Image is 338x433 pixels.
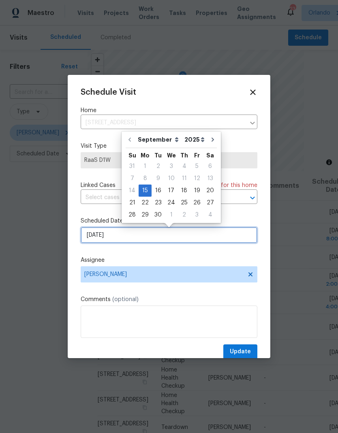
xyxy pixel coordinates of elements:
div: Fri Sep 26 2025 [190,197,203,209]
div: 2 [178,209,190,221]
div: 1 [139,161,152,172]
div: Wed Oct 01 2025 [165,209,178,221]
span: RaaS D1W [84,156,254,164]
div: Mon Sep 15 2025 [139,185,152,197]
div: 11 [178,173,190,184]
div: 26 [190,197,203,208]
abbr: Wednesday [167,153,176,158]
div: Wed Sep 10 2025 [165,172,178,185]
div: 18 [178,185,190,196]
input: Enter in an address [81,117,245,129]
div: 13 [203,173,217,184]
div: Thu Oct 02 2025 [178,209,190,221]
button: Go to next month [207,132,219,148]
button: Open [247,192,258,204]
div: 24 [165,197,178,208]
div: 19 [190,185,203,196]
div: Sun Sep 28 2025 [126,209,139,221]
div: Sun Sep 21 2025 [126,197,139,209]
label: Visit Type [81,142,257,150]
div: 21 [126,197,139,208]
div: Mon Sep 29 2025 [139,209,152,221]
select: Month [136,134,182,146]
input: M/D/YYYY [81,227,257,243]
div: Sun Aug 31 2025 [126,160,139,172]
label: Assignee [81,256,257,264]
span: Schedule Visit [81,88,136,96]
div: 5 [190,161,203,172]
label: Home [81,106,257,115]
div: Wed Sep 24 2025 [165,197,178,209]
div: Tue Sep 16 2025 [152,185,165,197]
div: 9 [152,173,165,184]
label: Scheduled Date [81,217,257,225]
div: Sun Sep 14 2025 [126,185,139,197]
input: Select cases [81,191,235,204]
label: Comments [81,295,257,304]
div: 22 [139,197,152,208]
span: [PERSON_NAME] [84,271,243,278]
div: 8 [139,173,152,184]
select: Year [182,134,207,146]
div: 16 [152,185,165,196]
div: Thu Sep 04 2025 [178,160,190,172]
div: Sat Oct 04 2025 [203,209,217,221]
div: 3 [190,209,203,221]
div: Wed Sep 03 2025 [165,160,178,172]
div: Sat Sep 06 2025 [203,160,217,172]
div: 27 [203,197,217,208]
abbr: Monday [141,153,150,158]
div: 25 [178,197,190,208]
div: Sun Sep 07 2025 [126,172,139,185]
div: 7 [126,173,139,184]
abbr: Sunday [128,153,136,158]
div: 14 [126,185,139,196]
div: Mon Sep 08 2025 [139,172,152,185]
div: 10 [165,173,178,184]
div: Fri Oct 03 2025 [190,209,203,221]
div: 30 [152,209,165,221]
abbr: Tuesday [154,153,162,158]
div: 31 [126,161,139,172]
div: Wed Sep 17 2025 [165,185,178,197]
div: 28 [126,209,139,221]
div: 17 [165,185,178,196]
div: Tue Sep 30 2025 [152,209,165,221]
div: 3 [165,161,178,172]
abbr: Saturday [206,153,214,158]
div: 4 [203,209,217,221]
span: Close [248,88,257,97]
div: 20 [203,185,217,196]
div: 29 [139,209,152,221]
span: (optional) [112,297,139,302]
div: 12 [190,173,203,184]
div: 1 [165,209,178,221]
button: Go to previous month [124,132,136,148]
div: Thu Sep 25 2025 [178,197,190,209]
button: Update [223,344,257,359]
div: 15 [139,185,152,196]
div: Fri Sep 19 2025 [190,185,203,197]
div: Thu Sep 18 2025 [178,185,190,197]
span: Update [230,347,251,357]
abbr: Thursday [180,153,188,158]
div: Sat Sep 13 2025 [203,172,217,185]
div: 4 [178,161,190,172]
div: Mon Sep 22 2025 [139,197,152,209]
div: 2 [152,161,165,172]
div: Tue Sep 02 2025 [152,160,165,172]
span: Linked Cases [81,181,116,189]
div: Thu Sep 11 2025 [178,172,190,185]
div: Fri Sep 05 2025 [190,160,203,172]
div: Sat Sep 27 2025 [203,197,217,209]
div: Mon Sep 01 2025 [139,160,152,172]
div: 6 [203,161,217,172]
abbr: Friday [194,153,200,158]
div: 23 [152,197,165,208]
div: Fri Sep 12 2025 [190,172,203,185]
div: Sat Sep 20 2025 [203,185,217,197]
div: Tue Sep 23 2025 [152,197,165,209]
div: Tue Sep 09 2025 [152,172,165,185]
